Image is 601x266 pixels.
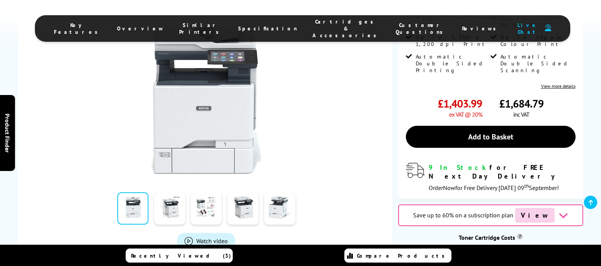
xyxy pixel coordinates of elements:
[4,114,11,153] span: Product Finder
[524,182,529,189] sup: th
[515,208,555,223] span: View
[499,97,544,111] span: £1,684.79
[238,25,297,32] span: Specification
[177,233,235,249] a: Product_All_Videos
[54,22,102,35] span: Key Features
[429,184,559,192] span: Order for Free Delivery [DATE] 09 September!
[513,111,529,118] span: inc VAT
[449,111,482,118] span: ex VAT @ 20%
[117,25,164,32] span: Overview
[126,249,233,263] a: Recently Viewed (3)
[517,234,523,239] sup: Cost per page
[500,53,574,74] span: Automatic Double Sided Scanning
[541,83,576,89] a: View more details
[406,163,575,191] div: modal_delivery
[357,252,449,259] span: Compare Products
[413,211,513,219] span: Save up to 60% on a subscription plan
[429,163,489,172] span: 9 In Stock
[462,25,500,32] span: Reviews
[545,24,551,32] img: user-headset-duotone.svg
[416,53,489,74] span: Automatic Double Sided Printing
[132,25,281,174] img: Xerox VersaLink C625
[398,234,583,241] div: Toner Cartridge Costs
[131,252,231,259] span: Recently Viewed (3)
[179,22,223,35] span: Similar Printers
[312,18,380,39] span: Cartridges & Accessories
[196,237,228,245] span: Watch video
[344,249,451,263] a: Compare Products
[443,184,455,192] span: Now
[438,97,482,111] span: £1,403.99
[406,126,575,148] a: Add to Basket
[429,163,575,180] div: for FREE Next Day Delivery
[515,22,541,35] span: Live Chat
[396,22,447,35] span: Customer Questions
